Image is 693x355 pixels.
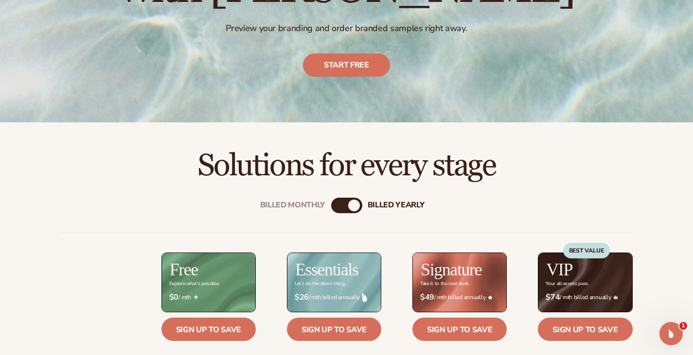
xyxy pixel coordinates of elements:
span: / mth [169,293,248,302]
img: Star_6.png [488,295,493,300]
img: Crown_2d87c031-1b5a-4345-8312-a4356ddcde98.png [613,295,618,300]
div: Let’s do the damn thing. [295,281,345,287]
h2: Essentials [295,261,358,278]
img: Signature_BG_eeb718c8-65ac-49e3-a4e5-327c6aa73146.jpg [413,253,506,312]
img: drop.png [362,293,367,302]
h2: Solutions for every stage [27,150,666,182]
a: Start free [303,54,390,77]
strong: $49 [420,293,434,302]
div: Billed Monthly [260,201,325,210]
img: VIP_BG_199964bd-3653-43bc-8a67-789d2d7717b9.jpg [538,253,632,312]
div: Your all-access pass. [546,281,588,287]
a: Sign up to save [412,318,507,341]
span: / mth billed annually [295,293,373,302]
span: / mth billed annually [420,293,499,302]
img: Essentials_BG_9050f826-5aa9-47d9-a362-757b82c62641.jpg [287,253,381,312]
div: Take it to the next level. [420,281,469,287]
div: Explore what's possible. [169,281,219,287]
img: Free_Icon_bb6e7c7e-73f8-44bd-8ed0-223ea0fc522e.png [194,295,198,300]
span: / mth billed annually [546,293,624,302]
iframe: Intercom live chat [659,322,683,345]
strong: $26 [295,293,309,302]
div: BEST VALUE [563,243,610,258]
a: Sign up to save [161,318,256,341]
h2: Free [170,261,198,278]
a: Sign up to save [287,318,381,341]
img: free_bg.png [162,253,255,312]
h2: VIP [546,261,572,278]
p: Preview your branding and order branded samples right away. [119,23,574,34]
span: 1 [679,322,687,330]
h2: Signature [421,261,481,278]
strong: $0 [169,293,178,302]
div: billed Yearly [368,201,425,210]
strong: $74 [546,293,560,302]
a: Sign up to save [538,318,632,341]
